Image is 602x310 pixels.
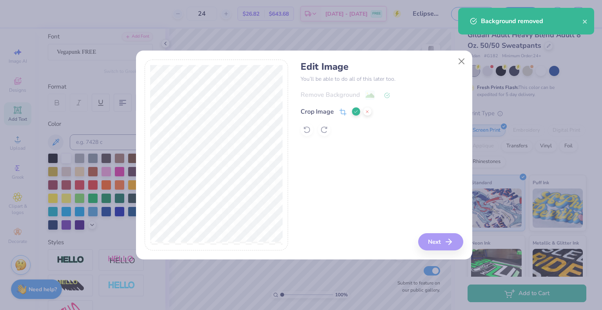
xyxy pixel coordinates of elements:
[301,107,334,116] div: Crop Image
[481,16,582,26] div: Background removed
[454,54,469,69] button: Close
[301,75,463,83] p: You’ll be able to do all of this later too.
[582,16,588,26] button: close
[301,61,463,73] h4: Edit Image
